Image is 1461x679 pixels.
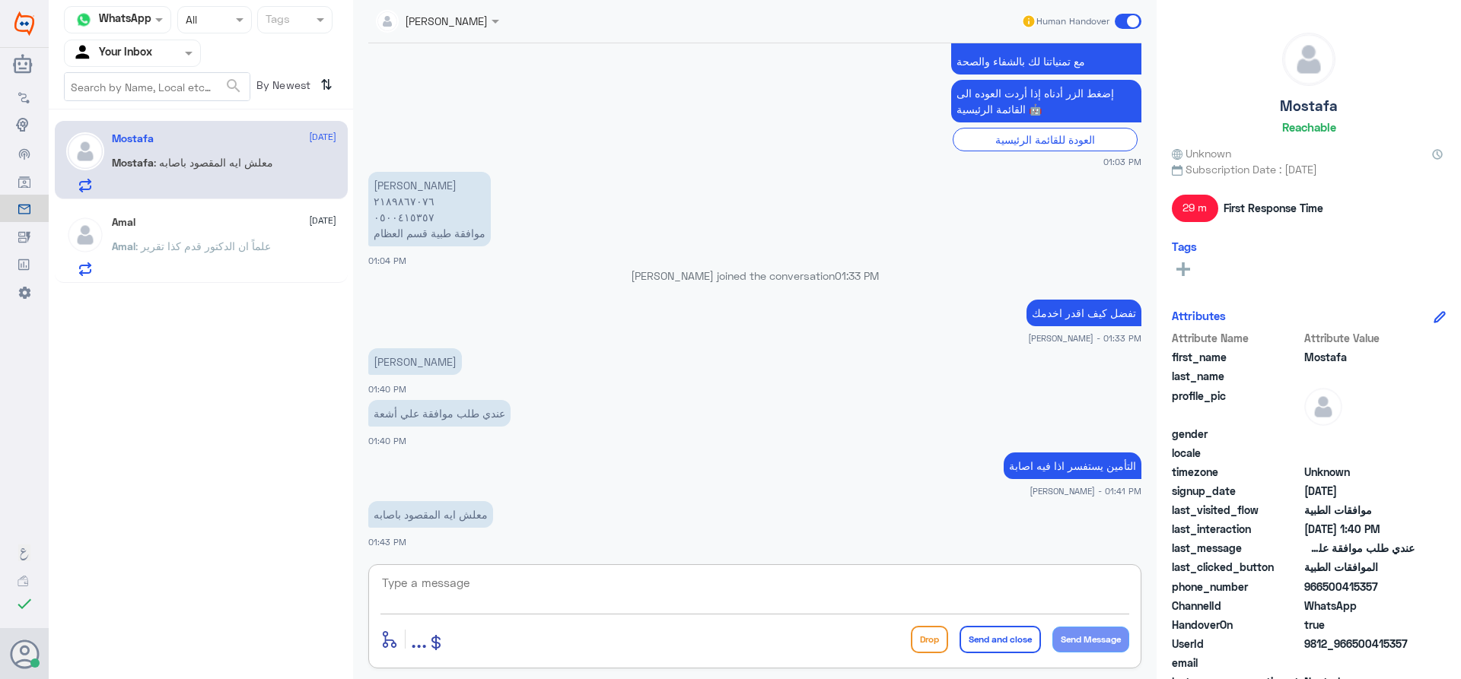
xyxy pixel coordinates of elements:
[1304,464,1415,480] span: Unknown
[1304,349,1415,365] span: Mostafa
[1172,388,1301,423] span: profile_pic
[14,11,34,36] img: Widebot Logo
[10,639,39,668] button: Avatar
[1304,426,1415,442] span: null
[1172,195,1218,222] span: 29 m
[1304,388,1342,426] img: defaultAdmin.png
[250,72,314,103] span: By Newest
[1027,300,1141,326] p: 13/8/2025, 1:33 PM
[1052,627,1129,652] button: Send Message
[263,11,290,30] div: Tags
[1172,240,1197,253] h6: Tags
[953,128,1138,151] div: العودة للقائمة الرئيسية
[66,132,104,170] img: defaultAdmin.png
[1304,521,1415,537] span: 2025-08-13T10:40:32.941Z
[72,8,95,31] img: whatsapp.png
[112,132,154,145] h5: Mostafa
[1304,483,1415,499] span: 2025-08-13T10:03:06.081Z
[1103,155,1141,168] span: 01:03 PM
[1172,161,1446,177] span: Subscription Date : [DATE]
[1172,464,1301,480] span: timezone
[911,626,948,653] button: Drop
[15,595,33,613] i: check
[1172,145,1231,161] span: Unknown
[1304,598,1415,614] span: 2
[368,172,491,246] p: 13/8/2025, 1:04 PM
[368,268,1141,284] p: [PERSON_NAME] joined the conversation
[1172,559,1301,575] span: last_clicked_button
[135,240,271,252] span: : علماً ان الدكتور قدم كذا تقرير
[1172,330,1301,346] span: Attribute Name
[1304,655,1415,671] span: null
[1172,579,1301,595] span: phone_number
[960,626,1041,653] button: Send and close
[1172,655,1301,671] span: email
[65,73,250,100] input: Search by Name, Local etc…
[320,72,333,97] i: ⇅
[1283,33,1335,85] img: defaultAdmin.png
[309,214,336,227] span: [DATE]
[1304,330,1415,346] span: Attribute Value
[835,269,879,282] span: 01:33 PM
[1004,452,1141,479] p: 13/8/2025, 1:41 PM
[368,436,406,446] span: 01:40 PM
[1282,120,1336,134] h6: Reachable
[1172,445,1301,461] span: locale
[1028,332,1141,344] span: [PERSON_NAME] - 01:33 PM
[1304,636,1415,652] span: 9812_966500415357
[1172,521,1301,537] span: last_interaction
[66,216,104,254] img: defaultAdmin.png
[1172,483,1301,499] span: signup_date
[368,255,406,265] span: 01:04 PM
[1172,598,1301,614] span: ChannelId
[1280,97,1338,115] h5: Mostafa
[368,400,511,427] p: 13/8/2025, 1:40 PM
[1030,484,1141,497] span: [PERSON_NAME] - 01:41 PM
[368,348,462,375] p: 13/8/2025, 1:40 PM
[1172,426,1301,442] span: gender
[1304,617,1415,633] span: true
[72,42,95,65] img: yourInbox.svg
[1036,14,1109,28] span: Human Handover
[112,240,135,252] span: Amal
[411,625,427,652] span: ...
[1172,309,1226,322] h6: Attributes
[368,501,493,528] p: 13/8/2025, 1:43 PM
[224,77,243,95] span: search
[1304,559,1415,575] span: الموافقات الطبية
[1172,540,1301,556] span: last_message
[1224,200,1323,216] span: First Response Time
[1172,636,1301,652] span: UserId
[1172,617,1301,633] span: HandoverOn
[154,156,273,169] span: : معلش ايه المقصود باصابه
[1304,540,1415,556] span: عندي طلب موافقة علي أشعة
[1304,445,1415,461] span: null
[1172,502,1301,518] span: last_visited_flow
[309,130,336,144] span: [DATE]
[411,622,427,656] button: ...
[368,384,406,394] span: 01:40 PM
[224,74,243,99] button: search
[368,537,406,547] span: 01:43 PM
[1304,502,1415,518] span: موافقات الطبية
[1172,349,1301,365] span: first_name
[1172,368,1301,384] span: last_name
[951,80,1141,122] p: 13/8/2025, 1:03 PM
[1304,579,1415,595] span: 966500415357
[112,156,154,169] span: Mostafa
[112,216,135,229] h5: Amal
